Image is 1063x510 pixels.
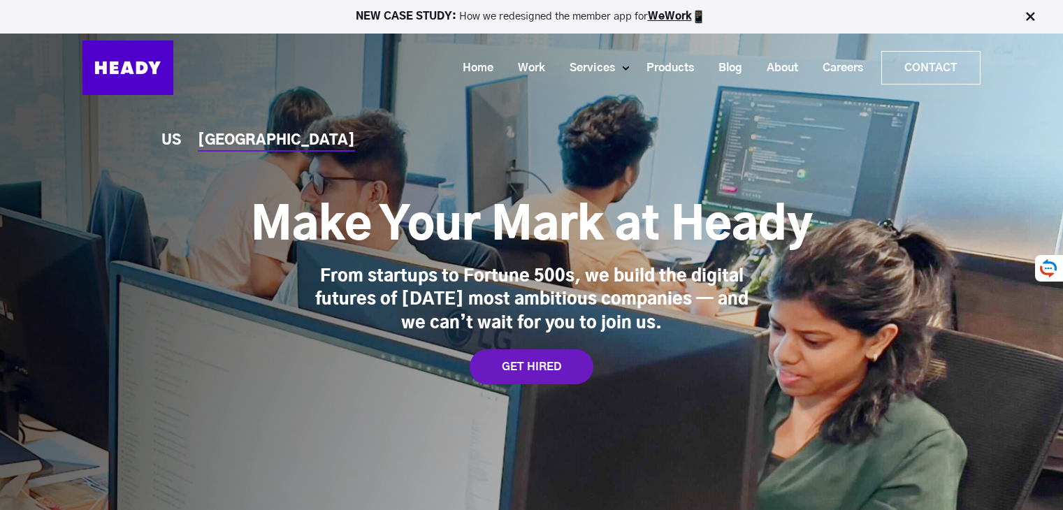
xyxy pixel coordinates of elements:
[187,51,981,85] div: Navigation Menu
[470,349,593,384] a: GET HIRED
[648,11,692,22] a: WeWork
[882,52,980,84] a: Contact
[161,133,181,148] a: US
[251,198,813,254] h1: Make Your Mark at Heady
[692,10,706,24] img: app emoji
[445,55,500,81] a: Home
[701,55,749,81] a: Blog
[805,55,870,81] a: Careers
[629,55,701,81] a: Products
[749,55,805,81] a: About
[552,55,622,81] a: Services
[198,133,355,148] a: [GEOGRAPHIC_DATA]
[500,55,552,81] a: Work
[356,11,459,22] strong: NEW CASE STUDY:
[1023,10,1037,24] img: Close Bar
[82,41,173,95] img: Heady_Logo_Web-01 (1)
[6,10,1057,24] p: How we redesigned the member app for
[315,265,749,336] div: From startups to Fortune 500s, we build the digital futures of [DATE] most ambitious companies — ...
